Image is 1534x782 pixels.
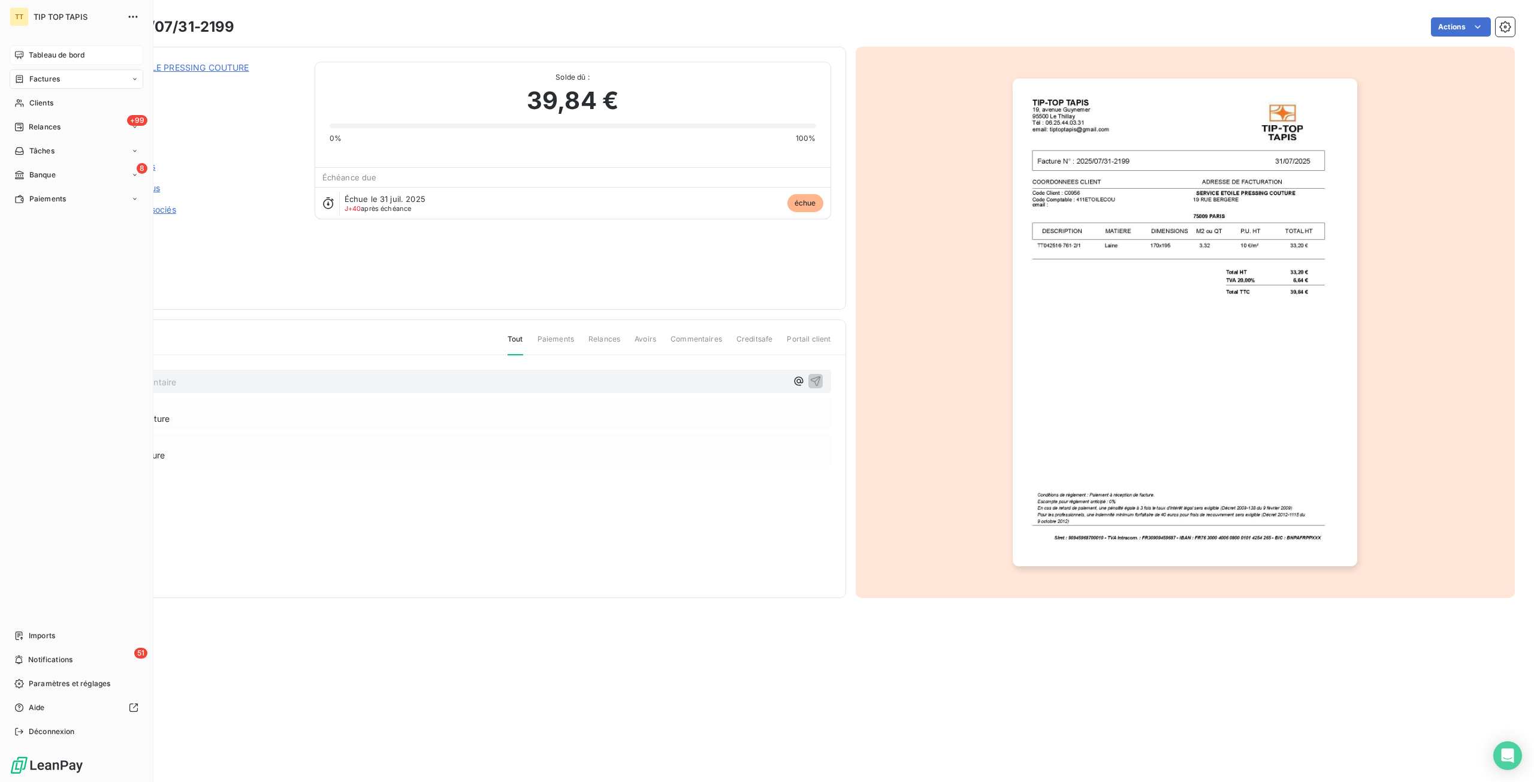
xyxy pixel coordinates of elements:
[29,170,56,180] span: Banque
[508,334,523,355] span: Tout
[29,74,60,84] span: Factures
[134,648,147,659] span: 51
[29,630,55,641] span: Imports
[10,7,29,26] div: TT
[537,334,574,354] span: Paiements
[345,205,412,212] span: après échéance
[29,678,110,689] span: Paramètres et réglages
[796,133,816,144] span: 100%
[345,194,425,204] span: Échue le 31 juil. 2025
[736,334,773,354] span: Creditsafe
[29,146,55,156] span: Tâches
[671,334,722,354] span: Commentaires
[34,12,120,22] span: TIP TOP TAPIS
[112,16,234,38] h3: 2025/07/31-2199
[527,83,618,119] span: 39,84 €
[127,115,147,126] span: +99
[94,76,300,86] span: C0956
[787,194,823,212] span: échue
[322,173,377,182] span: Échéance due
[28,654,73,665] span: Notifications
[94,62,249,73] a: SERVICE ETOILE PRESSING COUTURE
[345,204,361,213] span: J+40
[29,194,66,204] span: Paiements
[1431,17,1491,37] button: Actions
[29,98,53,108] span: Clients
[330,133,342,144] span: 0%
[29,702,45,713] span: Aide
[588,334,620,354] span: Relances
[330,72,816,83] span: Solde dû :
[29,50,84,61] span: Tableau de bord
[1013,78,1357,566] img: invoice_thumbnail
[29,726,75,737] span: Déconnexion
[635,334,656,354] span: Avoirs
[10,756,84,775] img: Logo LeanPay
[137,163,147,174] span: 8
[787,334,831,354] span: Portail client
[10,698,143,717] a: Aide
[1493,741,1522,770] div: Open Intercom Messenger
[29,122,61,132] span: Relances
